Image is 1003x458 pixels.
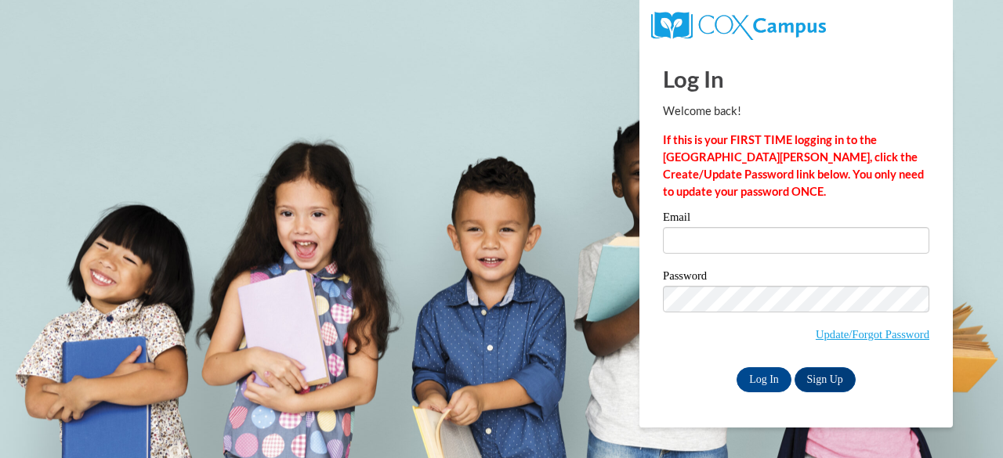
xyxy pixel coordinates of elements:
[816,328,929,341] a: Update/Forgot Password
[663,103,929,120] p: Welcome back!
[651,18,826,31] a: COX Campus
[651,12,826,40] img: COX Campus
[663,63,929,95] h1: Log In
[663,133,924,198] strong: If this is your FIRST TIME logging in to the [GEOGRAPHIC_DATA][PERSON_NAME], click the Create/Upd...
[663,211,929,227] label: Email
[663,270,929,286] label: Password
[795,367,856,392] a: Sign Up
[737,367,791,392] input: Log In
